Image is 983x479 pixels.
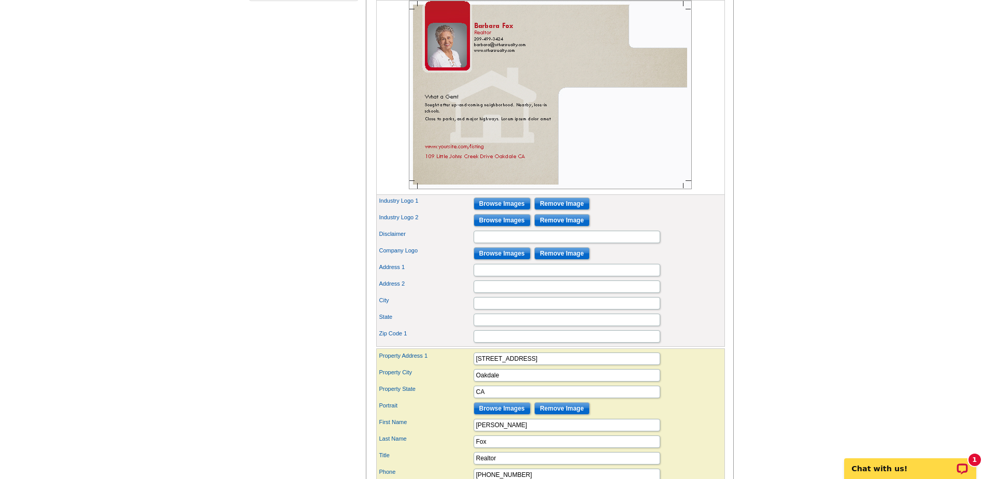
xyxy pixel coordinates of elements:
label: Portrait [379,401,473,410]
label: Company Logo [379,246,473,255]
label: Disclaimer [379,230,473,238]
label: Phone [379,468,473,476]
label: Industry Logo 2 [379,213,473,222]
label: Zip Code 1 [379,329,473,338]
input: Remove Image [534,402,590,415]
input: Browse Images [474,402,531,415]
input: Browse Images [474,214,531,227]
label: Property Address 1 [379,351,473,360]
label: Title [379,451,473,460]
label: Property City [379,368,473,377]
label: Address 2 [379,279,473,288]
input: Browse Images [474,198,531,210]
label: City [379,296,473,305]
label: Property State [379,385,473,393]
label: Last Name [379,434,473,443]
input: Remove Image [534,214,590,227]
input: Remove Image [534,247,590,260]
img: Z18893853_00001_2.jpg [409,1,692,189]
label: Address 1 [379,263,473,272]
label: First Name [379,418,473,427]
label: State [379,313,473,321]
input: Remove Image [534,198,590,210]
input: Browse Images [474,247,531,260]
iframe: LiveChat chat widget [837,446,983,479]
label: Industry Logo 1 [379,196,473,205]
